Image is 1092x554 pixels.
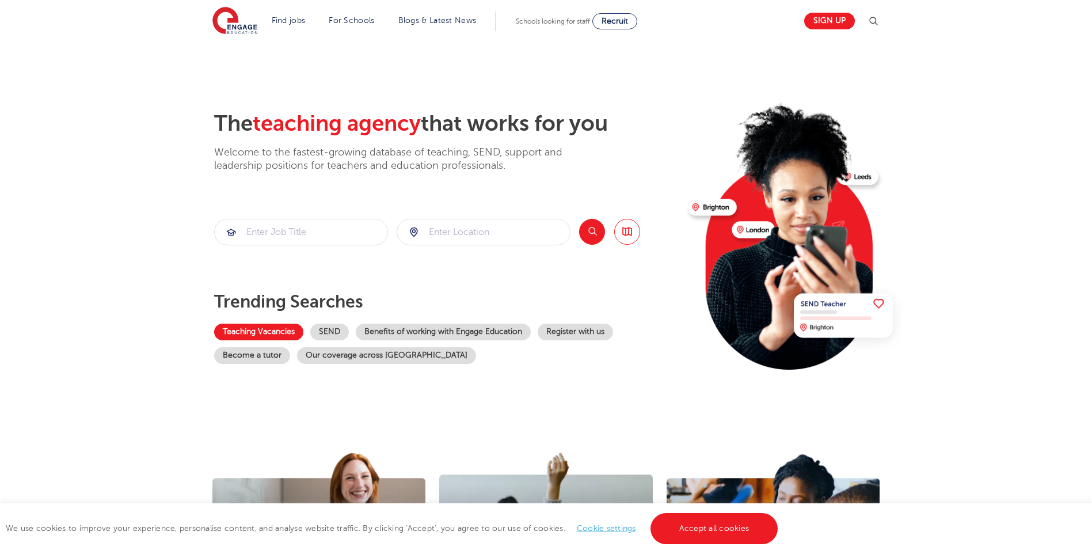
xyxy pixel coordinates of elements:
[297,347,476,364] a: Our coverage across [GEOGRAPHIC_DATA]
[579,219,605,245] button: Search
[577,524,636,533] a: Cookie settings
[214,291,679,312] p: Trending searches
[592,13,637,29] a: Recruit
[356,324,531,340] a: Benefits of working with Engage Education
[272,16,306,25] a: Find jobs
[212,7,257,36] img: Engage Education
[214,111,679,137] h2: The that works for you
[214,219,388,245] div: Submit
[214,324,303,340] a: Teaching Vacancies
[398,16,477,25] a: Blogs & Latest News
[310,324,349,340] a: SEND
[804,13,855,29] a: Sign up
[329,16,374,25] a: For Schools
[397,219,570,245] div: Submit
[538,324,613,340] a: Register with us
[397,219,570,245] input: Submit
[602,17,628,25] span: Recruit
[6,524,781,533] span: We use cookies to improve your experience, personalise content, and analyse website traffic. By c...
[253,111,421,136] span: teaching agency
[214,347,290,364] a: Become a tutor
[650,513,778,544] a: Accept all cookies
[215,219,387,245] input: Submit
[516,17,590,25] span: Schools looking for staff
[214,146,594,173] p: Welcome to the fastest-growing database of teaching, SEND, support and leadership positions for t...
